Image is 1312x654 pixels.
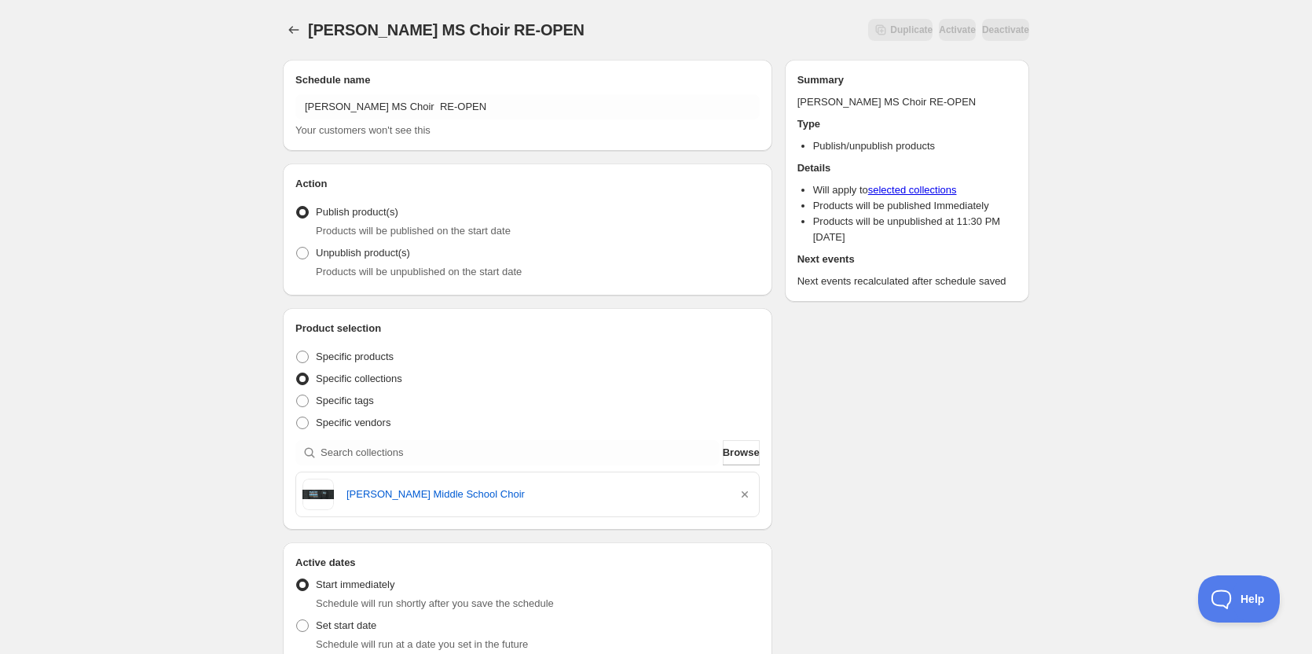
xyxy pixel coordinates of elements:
h2: Summary [797,72,1017,88]
span: Schedule will run shortly after you save the schedule [316,597,554,609]
h2: Next events [797,252,1017,267]
span: Specific tags [316,395,374,406]
a: [PERSON_NAME] Middle School Choir [346,487,724,502]
h2: Active dates [295,555,760,571]
span: Set start date [316,619,376,631]
span: Browse [723,445,760,461]
h2: Details [797,160,1017,176]
li: Will apply to [813,182,1017,198]
iframe: Toggle Customer Support [1198,575,1281,623]
span: Specific collections [316,373,402,384]
p: Next events recalculated after schedule saved [797,274,1017,289]
h2: Action [295,176,760,192]
button: Schedules [283,19,305,41]
span: Specific products [316,351,394,362]
span: Specific vendors [316,417,390,428]
span: Products will be published on the start date [316,225,511,237]
span: Unpublish product(s) [316,247,410,259]
input: Search collections [321,440,720,465]
span: Schedule will run at a date you set in the future [316,638,528,650]
span: [PERSON_NAME] MS Choir RE-OPEN [308,21,585,39]
li: Publish/unpublish products [813,138,1017,154]
span: Products will be unpublished on the start date [316,266,522,277]
h2: Type [797,116,1017,132]
h2: Schedule name [295,72,760,88]
button: Browse [723,440,760,465]
span: Start immediately [316,579,394,590]
span: Publish product(s) [316,206,398,218]
h2: Product selection [295,321,760,336]
span: Your customers won't see this [295,124,431,136]
p: [PERSON_NAME] MS Choir RE-OPEN [797,94,1017,110]
li: Products will be published Immediately [813,198,1017,214]
li: Products will be unpublished at 11:30 PM [DATE] [813,214,1017,245]
a: selected collections [868,184,957,196]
